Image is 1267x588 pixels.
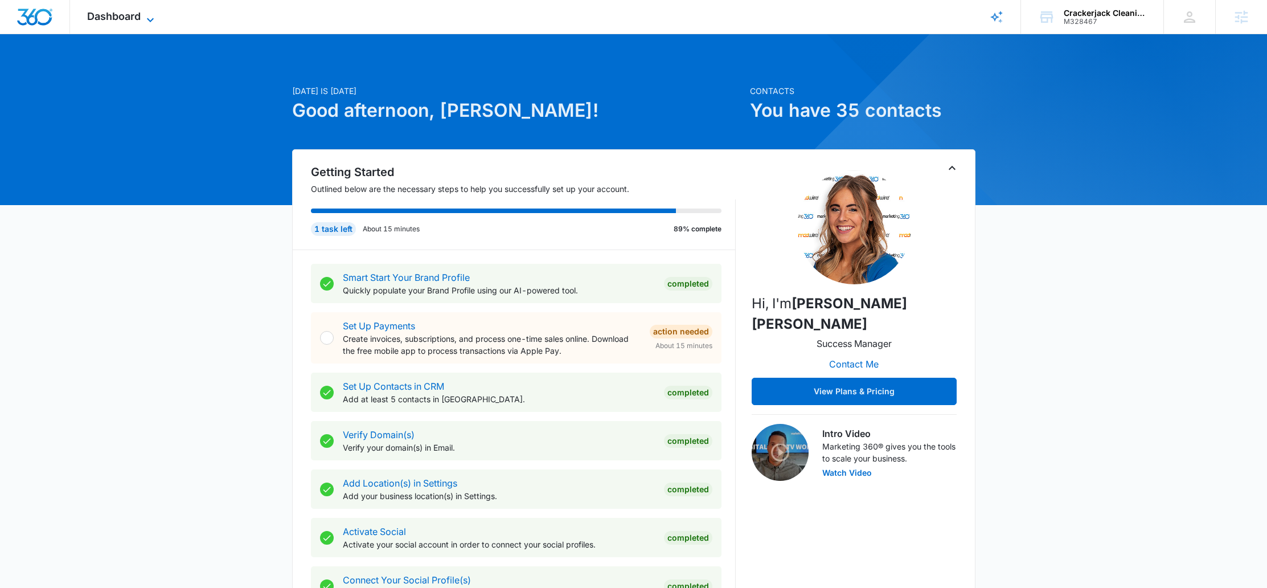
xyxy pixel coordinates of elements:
div: 1 task left [311,222,356,236]
div: Action Needed [650,325,712,338]
p: [DATE] is [DATE] [292,85,743,97]
button: Watch Video [822,469,872,477]
a: Verify Domain(s) [343,429,415,440]
button: Contact Me [818,350,890,378]
p: Activate your social account in order to connect your social profiles. [343,538,655,550]
div: Domain Overview [43,67,102,75]
h3: Intro Video [822,427,957,440]
a: Connect Your Social Profile(s) [343,574,471,586]
p: Add your business location(s) in Settings. [343,490,655,502]
h1: You have 35 contacts [750,97,975,124]
button: Toggle Collapse [945,161,959,175]
div: account name [1064,9,1147,18]
img: tab_domain_overview_orange.svg [31,66,40,75]
div: Keywords by Traffic [126,67,192,75]
p: Create invoices, subscriptions, and process one-time sales online. Download the free mobile app t... [343,333,641,357]
div: Completed [664,277,712,291]
p: Quickly populate your Brand Profile using our AI-powered tool. [343,284,655,296]
strong: [PERSON_NAME] [PERSON_NAME] [752,295,907,332]
img: website_grey.svg [18,30,27,39]
a: Set Up Payments [343,320,415,332]
img: McKenna Mueller [797,170,911,284]
img: logo_orange.svg [18,18,27,27]
img: Intro Video [752,424,809,481]
h1: Good afternoon, [PERSON_NAME]! [292,97,743,124]
div: account id [1064,18,1147,26]
p: About 15 minutes [363,224,420,234]
a: Activate Social [343,526,406,537]
img: tab_keywords_by_traffic_grey.svg [113,66,122,75]
p: Add at least 5 contacts in [GEOGRAPHIC_DATA]. [343,393,655,405]
div: Domain: [DOMAIN_NAME] [30,30,125,39]
p: Marketing 360® gives you the tools to scale your business. [822,440,957,464]
a: Set Up Contacts in CRM [343,381,444,392]
p: Contacts [750,85,975,97]
p: Hi, I'm [752,293,957,334]
div: Completed [664,434,712,448]
div: v 4.0.25 [32,18,56,27]
p: 89% complete [674,224,721,234]
h2: Getting Started [311,164,736,181]
a: Smart Start Your Brand Profile [343,272,470,283]
span: About 15 minutes [655,341,712,351]
button: View Plans & Pricing [752,378,957,405]
div: Completed [664,531,712,545]
p: Success Manager [817,337,892,350]
p: Outlined below are the necessary steps to help you successfully set up your account. [311,183,736,195]
span: Dashboard [87,10,141,22]
p: Verify your domain(s) in Email. [343,442,655,454]
a: Add Location(s) in Settings [343,477,457,489]
div: Completed [664,483,712,496]
div: Completed [664,386,712,399]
